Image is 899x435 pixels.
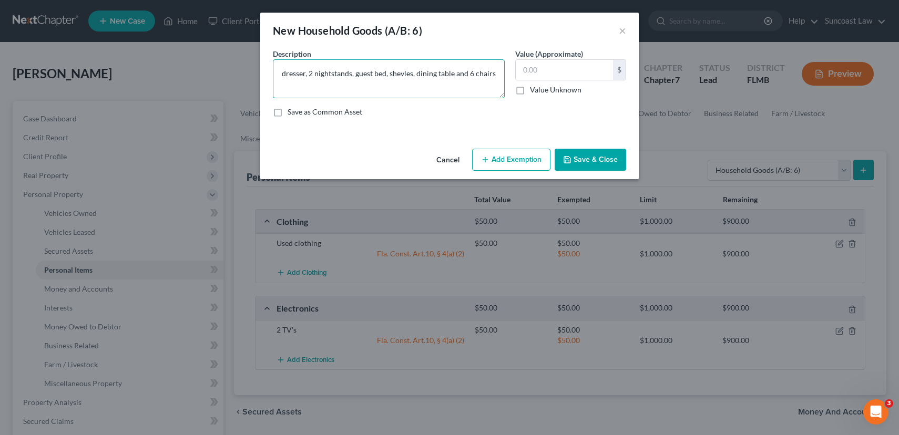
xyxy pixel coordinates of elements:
[530,85,581,95] label: Value Unknown
[428,150,468,171] button: Cancel
[555,149,626,171] button: Save & Close
[516,60,613,80] input: 0.00
[863,399,888,424] iframe: Intercom live chat
[515,48,583,59] label: Value (Approximate)
[273,23,422,38] div: New Household Goods (A/B: 6)
[619,24,626,37] button: ×
[273,49,311,58] span: Description
[885,399,893,408] span: 3
[613,60,626,80] div: $
[288,107,362,117] label: Save as Common Asset
[472,149,550,171] button: Add Exemption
